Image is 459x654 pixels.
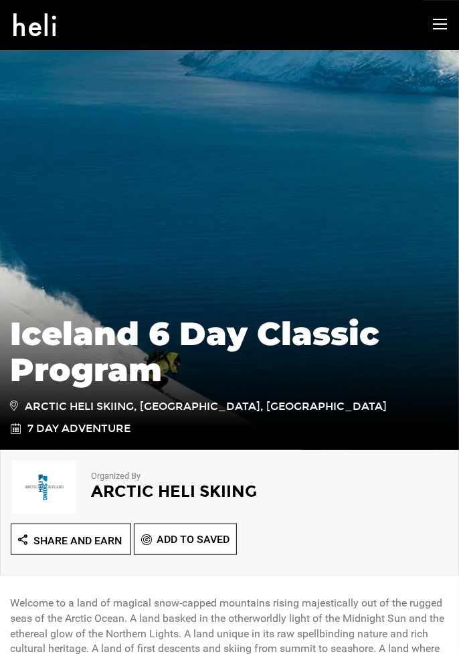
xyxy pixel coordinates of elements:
span: Share and Earn [33,534,122,547]
h1: Iceland 6 Day Classic Program [10,316,449,388]
p: Organized By [91,470,397,483]
img: aedd361ccd8bea19ed45bbe9c83199d8.png [11,461,78,514]
h2: Arctic Heli Skiing [91,483,397,500]
span: Arctic Heli Skiing, [GEOGRAPHIC_DATA], [GEOGRAPHIC_DATA] [10,398,387,415]
span: 7 Day Adventure [27,421,130,437]
span: Add To Saved [157,533,230,546]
